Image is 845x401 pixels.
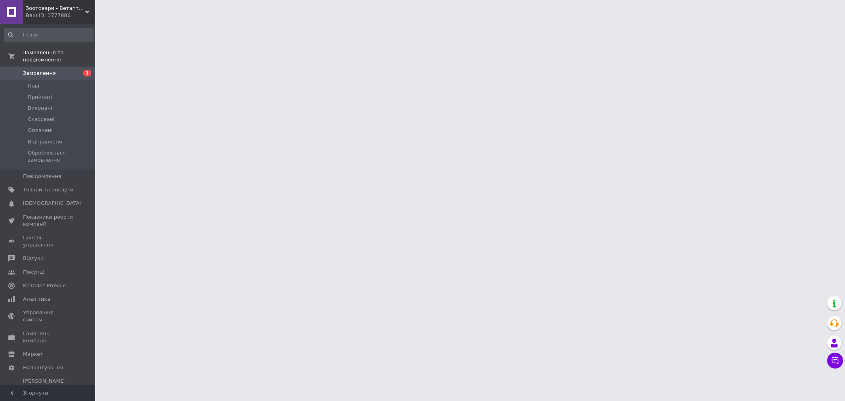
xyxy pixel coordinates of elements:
span: Обробляється замовлення [28,149,93,164]
span: Відправлено [28,138,62,145]
span: [DEMOGRAPHIC_DATA] [23,200,82,207]
input: Пошук [4,28,93,42]
span: Налаштування [23,364,63,371]
span: Відгуки [23,255,44,262]
span: Управління сайтом [23,309,73,323]
span: Замовлення та повідомлення [23,49,95,63]
span: Оплачені [28,127,53,134]
span: 1 [83,70,91,76]
span: Нові [28,82,39,90]
span: Каталог ProSale [23,282,66,289]
span: Зоотовари - Ветаптека [26,5,85,12]
span: Маркет [23,351,43,358]
div: Ваш ID: 3777886 [26,12,95,19]
span: Панель управління [23,234,73,248]
span: Покупці [23,269,44,276]
span: Прийняті [28,94,52,101]
span: Показники роботи компанії [23,214,73,228]
span: Замовлення [23,70,56,77]
span: Товари та послуги [23,186,73,193]
span: Повідомлення [23,173,61,180]
span: Скасовані [28,116,55,123]
span: Аналітика [23,296,50,303]
span: Виконані [28,105,52,112]
button: Чат з покупцем [827,353,843,369]
span: Гаманець компанії [23,330,73,344]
